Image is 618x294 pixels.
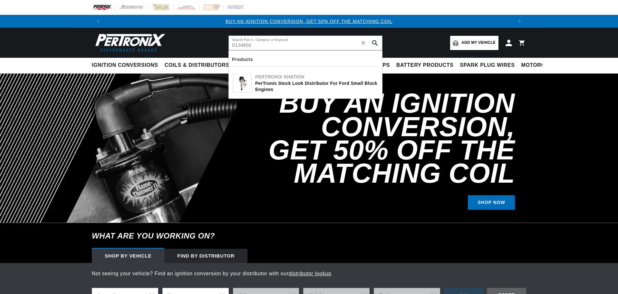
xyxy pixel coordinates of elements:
h6: What are you working on? [76,223,542,249]
div: Find by Distributor [164,249,247,263]
summary: Spark Plug Wires [457,58,518,73]
summary: Motorcycle [518,58,563,73]
summary: Ignition Conversions [92,58,161,73]
span: Ignition Conversions [92,62,158,69]
img: PerTronix Stock Look Distributor for Ford Small Block Engines [233,74,251,92]
div: 1 of 3 [105,18,513,25]
span: Coils & Distributors [165,62,229,69]
button: Translation missing: en.sections.announcements.next_announcement [513,15,526,28]
button: Translation missing: en.sections.announcements.previous_announcement [92,15,105,28]
summary: Coils & Distributors [161,58,233,73]
button: search button [368,36,382,50]
div: PerTronix Stock Look Distributor for Ford Small Block Engines [255,80,378,93]
span: Spark Plug Wires [460,62,515,69]
h2: Buy an Ignition Conversion, Get 50% off the Matching Coil [239,92,515,185]
summary: Battery Products [393,58,457,73]
div: Shop by vehicle [92,249,164,263]
a: Add my vehicle [450,36,498,50]
slideshow-component: Translation missing: en.sections.announcements.announcement_bar [76,15,542,28]
a: BUY AN IGNITION CONVERSION, GET 50% OFF THE MATCHING COIL [226,19,392,24]
img: Pertronix [92,32,166,54]
p: Not seeing your vehicle? Find an ignition conversion by your distributor with our [92,269,526,278]
a: distributor lookup [289,271,332,276]
span: Battery Products [396,62,453,69]
b: Products [232,57,253,62]
a: SHOP NOW [468,195,515,210]
div: Announcement [105,18,513,25]
span: Add my vehicle [461,40,496,46]
span: Motorcycle [521,62,560,69]
div: Pertronix Ignition [255,74,378,80]
input: Search Part #, Category or Keyword [229,36,382,50]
